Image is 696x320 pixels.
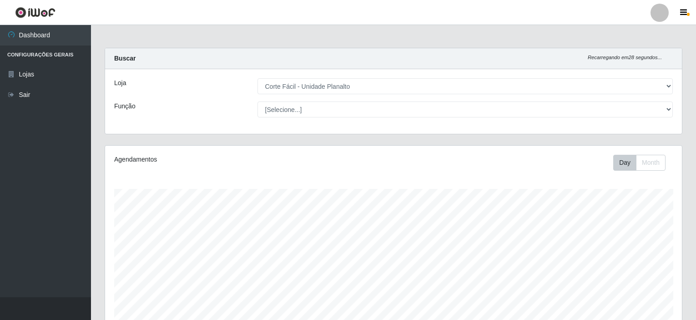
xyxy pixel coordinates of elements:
div: Agendamentos [114,155,339,164]
label: Loja [114,78,126,88]
strong: Buscar [114,55,136,62]
label: Função [114,102,136,111]
div: First group [613,155,666,171]
img: CoreUI Logo [15,7,55,18]
div: Toolbar with button groups [613,155,673,171]
button: Month [636,155,666,171]
button: Day [613,155,636,171]
i: Recarregando em 28 segundos... [588,55,662,60]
